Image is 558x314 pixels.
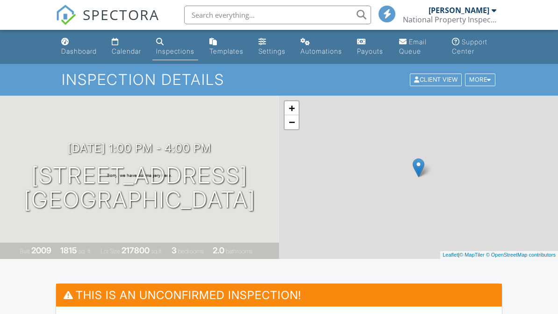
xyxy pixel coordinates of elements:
[152,34,198,60] a: Inspections
[79,248,92,255] span: sq. ft.
[255,34,289,60] a: Settings
[61,47,97,55] div: Dashboard
[410,74,462,86] div: Client View
[62,71,496,88] h1: Inspection Details
[209,47,243,55] div: Templates
[178,248,204,255] span: bedrooms
[68,142,211,154] h3: [DATE] 1:00 pm - 4:00 pm
[448,34,500,60] a: Support Center
[459,252,485,258] a: © MapTiler
[206,34,247,60] a: Templates
[57,34,100,60] a: Dashboard
[285,101,299,115] a: Zoom in
[357,47,383,55] div: Payouts
[122,245,150,255] div: 217800
[156,47,194,55] div: Inspections
[403,15,496,24] div: National Property Inspections
[486,252,556,258] a: © OpenStreetMap contributors
[100,248,120,255] span: Lot Size
[465,74,495,86] div: More
[31,245,51,255] div: 2009
[443,252,458,258] a: Leaflet
[297,34,346,60] a: Automations (Basic)
[83,5,159,24] span: SPECTORA
[300,47,342,55] div: Automations
[108,34,145,60] a: Calendar
[151,248,163,255] span: sq.ft.
[409,76,464,83] a: Client View
[258,47,286,55] div: Settings
[285,115,299,129] a: Zoom out
[226,248,252,255] span: bathrooms
[56,13,159,32] a: SPECTORA
[213,245,224,255] div: 2.0
[440,251,558,259] div: |
[429,6,489,15] div: [PERSON_NAME]
[452,38,487,55] div: Support Center
[56,284,501,307] h3: This is an Unconfirmed Inspection!
[60,245,77,255] div: 1815
[395,34,441,60] a: Email Queue
[20,248,30,255] span: Built
[353,34,387,60] a: Payouts
[56,5,76,25] img: The Best Home Inspection Software - Spectora
[172,245,177,255] div: 3
[399,38,427,55] div: Email Queue
[24,163,256,213] h1: [STREET_ADDRESS] [GEOGRAPHIC_DATA]
[112,47,141,55] div: Calendar
[184,6,371,24] input: Search everything...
